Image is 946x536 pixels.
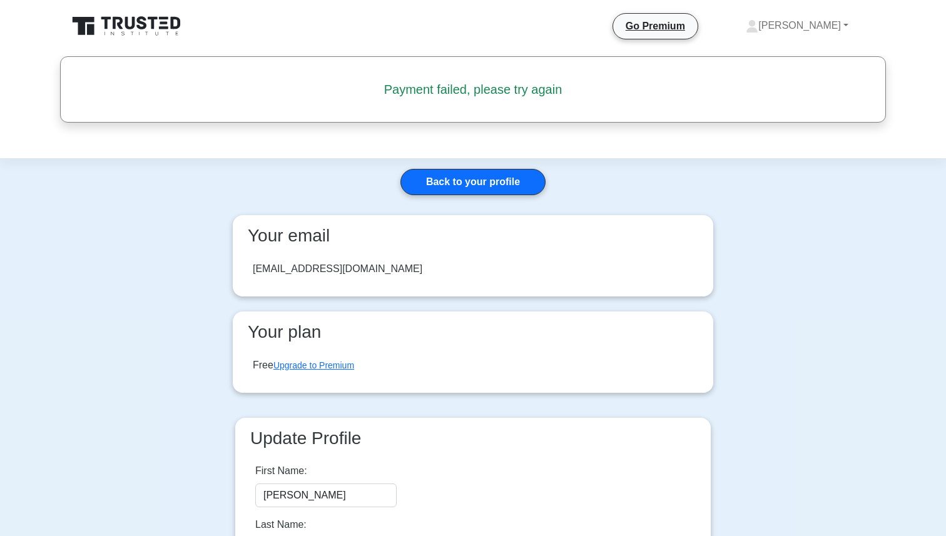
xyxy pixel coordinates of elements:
h3: Your email [243,225,703,246]
a: Back to your profile [400,169,546,195]
div: [EMAIL_ADDRESS][DOMAIN_NAME] [253,261,422,276]
a: [PERSON_NAME] [716,13,878,38]
a: Upgrade to Premium [273,360,354,370]
a: Go Premium [618,18,693,34]
h5: Payment failed, please try again [88,82,858,97]
label: Last Name: [255,517,307,532]
label: First Name: [255,463,307,478]
h3: Your plan [243,321,703,343]
h3: Update Profile [245,428,701,449]
div: Free [253,358,354,373]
